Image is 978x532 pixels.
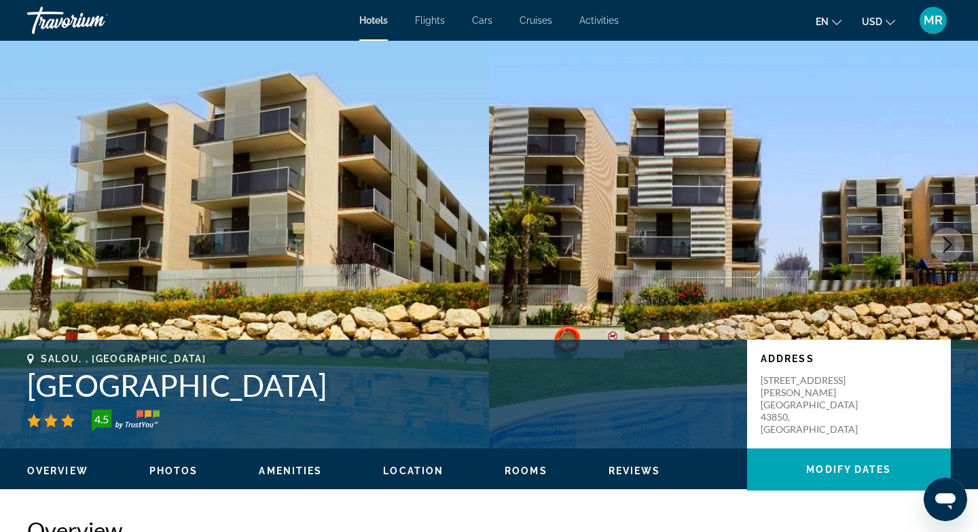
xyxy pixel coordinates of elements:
[862,12,895,31] button: Change currency
[816,12,841,31] button: Change language
[92,410,160,431] img: TrustYou guest rating badge
[27,368,733,403] h1: [GEOGRAPHIC_DATA]
[862,16,882,27] span: USD
[14,228,48,262] button: Previous image
[27,465,88,477] button: Overview
[924,478,967,521] iframe: Button to launch messaging window
[930,228,964,262] button: Next image
[259,465,322,477] button: Amenities
[505,465,547,477] button: Rooms
[505,465,547,476] span: Rooms
[579,15,619,26] a: Activities
[761,374,869,436] p: [STREET_ADDRESS][PERSON_NAME] [GEOGRAPHIC_DATA] 43850, [GEOGRAPHIC_DATA]
[761,353,937,364] p: Address
[359,15,388,26] a: Hotels
[609,465,661,477] button: Reviews
[383,465,443,476] span: Location
[383,465,443,477] button: Location
[816,16,829,27] span: en
[149,465,198,476] span: Photos
[520,15,552,26] a: Cruises
[149,465,198,477] button: Photos
[472,15,492,26] a: Cars
[747,448,951,491] button: Modify Dates
[806,464,891,475] span: Modify Dates
[88,411,115,427] div: 4.5
[609,465,661,476] span: Reviews
[916,6,951,35] button: User Menu
[259,465,322,476] span: Amenities
[924,14,943,27] span: MR
[415,15,445,26] a: Flights
[27,465,88,476] span: Overview
[41,353,206,364] span: Salou, , [GEOGRAPHIC_DATA]
[27,3,163,38] a: Travorium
